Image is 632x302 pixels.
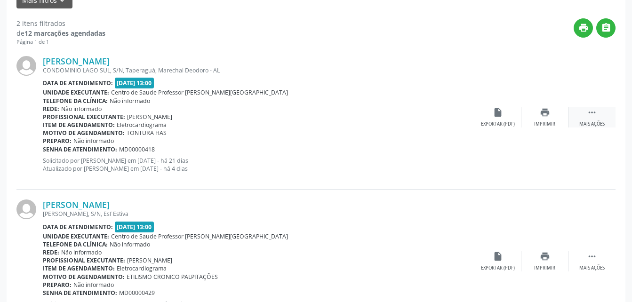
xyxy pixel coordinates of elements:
b: Data de atendimento: [43,223,113,231]
b: Profissional executante: [43,256,125,264]
i:  [587,107,597,118]
div: CONDOMINIO LAGO SUL, S/N, Taperaguá, Marechal Deodoro - AL [43,66,474,74]
div: Exportar (PDF) [481,121,515,127]
span: TONTURA HAS [127,129,167,137]
b: Preparo: [43,281,72,289]
b: Senha de atendimento: [43,289,117,297]
b: Rede: [43,248,59,256]
span: MD00000418 [119,145,155,153]
span: Eletrocardiograma [117,121,167,129]
div: [PERSON_NAME], S/N, Esf Estiva [43,210,474,218]
b: Profissional executante: [43,113,125,121]
span: [DATE] 13:00 [115,78,154,88]
div: Mais ações [579,265,605,271]
span: [PERSON_NAME] [127,113,172,121]
b: Senha de atendimento: [43,145,117,153]
b: Telefone da clínica: [43,97,108,105]
div: Imprimir [534,121,555,127]
span: Centro de Saude Professor [PERSON_NAME][GEOGRAPHIC_DATA] [111,232,288,240]
i: print [540,107,550,118]
a: [PERSON_NAME] [43,199,110,210]
b: Item de agendamento: [43,121,115,129]
b: Unidade executante: [43,88,109,96]
b: Data de atendimento: [43,79,113,87]
span: Centro de Saude Professor [PERSON_NAME][GEOGRAPHIC_DATA] [111,88,288,96]
b: Preparo: [43,137,72,145]
div: Página 1 de 1 [16,38,105,46]
i: print [540,251,550,262]
button:  [596,18,616,38]
b: Rede: [43,105,59,113]
b: Motivo de agendamento: [43,273,125,281]
i: insert_drive_file [493,107,503,118]
span: Não informado [73,137,114,145]
i:  [601,23,611,33]
i: insert_drive_file [493,251,503,262]
a: [PERSON_NAME] [43,56,110,66]
span: Não informado [73,281,114,289]
strong: 12 marcações agendadas [24,29,105,38]
span: Não informado [110,240,150,248]
p: Solicitado por [PERSON_NAME] em [DATE] - há 21 dias Atualizado por [PERSON_NAME] em [DATE] - há 4... [43,157,474,173]
span: MD00000429 [119,289,155,297]
span: Não informado [61,105,102,113]
button: print [574,18,593,38]
div: 2 itens filtrados [16,18,105,28]
div: Mais ações [579,121,605,127]
b: Item de agendamento: [43,264,115,272]
span: Não informado [61,248,102,256]
i:  [587,251,597,262]
img: img [16,56,36,76]
span: ETILISMO CRONICO PALPITAÇÕES [127,273,218,281]
div: Imprimir [534,265,555,271]
b: Telefone da clínica: [43,240,108,248]
img: img [16,199,36,219]
span: [DATE] 13:00 [115,222,154,232]
span: Eletrocardiograma [117,264,167,272]
span: [PERSON_NAME] [127,256,172,264]
span: Não informado [110,97,150,105]
div: Exportar (PDF) [481,265,515,271]
i: print [578,23,589,33]
div: de [16,28,105,38]
b: Unidade executante: [43,232,109,240]
b: Motivo de agendamento: [43,129,125,137]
